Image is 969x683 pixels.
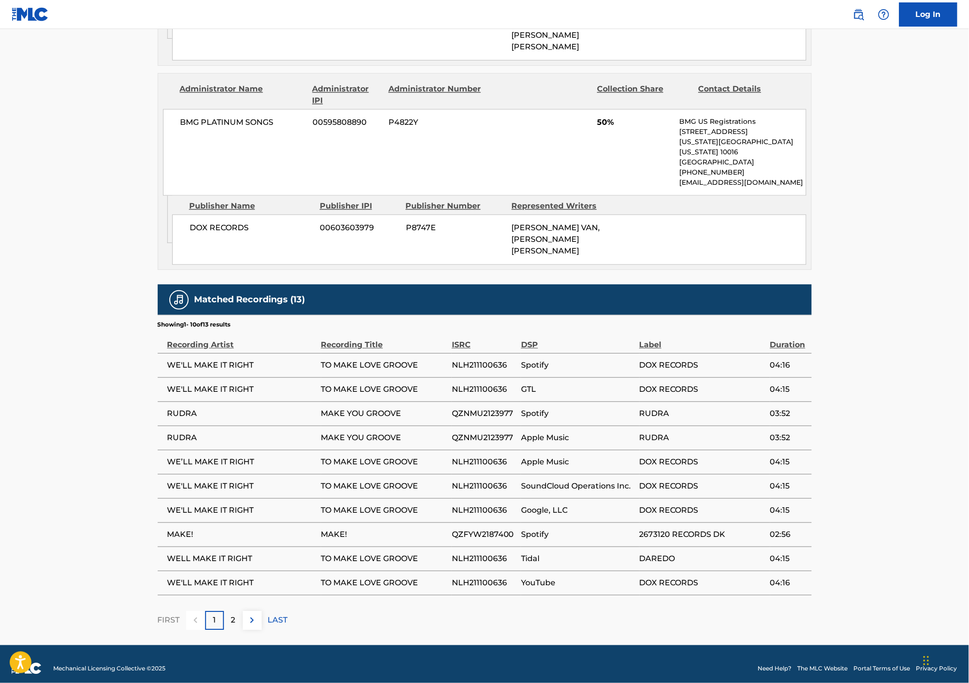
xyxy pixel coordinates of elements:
div: Administrator IPI [313,83,381,106]
span: MAKE YOU GROOVE [321,408,447,419]
span: Spotify [521,408,634,419]
span: MAKE! [321,529,447,540]
span: RUDRA [640,408,765,419]
span: MAKE YOU GROOVE [321,432,447,444]
div: Administrator Number [388,83,482,106]
a: Need Help? [758,664,792,673]
span: 03:52 [770,432,807,444]
span: NLH211100636 [452,505,516,516]
div: Collection Share [597,83,691,106]
span: Apple Music [521,432,634,444]
span: TO MAKE LOVE GROOVE [321,505,447,516]
span: DOX RECORDS [190,222,313,234]
span: Apple Music [521,456,634,468]
div: Recording Artist [167,329,316,351]
span: QZNMU2123977 [452,408,516,419]
span: TO MAKE LOVE GROOVE [321,456,447,468]
a: The MLC Website [798,664,848,673]
img: Matched Recordings [173,294,185,306]
span: NLH211100636 [452,456,516,468]
p: 2 [231,614,236,626]
span: Spotify [521,359,634,371]
span: 03:52 [770,408,807,419]
img: search [853,9,865,20]
p: BMG US Registrations [679,117,805,127]
div: Recording Title [321,329,447,351]
span: NLH211100636 [452,480,516,492]
span: WE'LL MAKE IT RIGHT [167,359,316,371]
a: Privacy Policy [916,664,957,673]
span: 04:15 [770,456,807,468]
div: Publisher IPI [320,200,399,212]
span: RUDRA [167,432,316,444]
span: Mechanical Licensing Collective © 2025 [53,664,165,673]
span: WE'LL MAKE IT RIGHT [167,384,316,395]
p: [EMAIL_ADDRESS][DOMAIN_NAME] [679,178,805,188]
span: GTL [521,384,634,395]
a: Public Search [849,5,868,24]
span: 00603603979 [320,222,399,234]
span: TO MAKE LOVE GROOVE [321,480,447,492]
span: 2673120 RECORDS DK [640,529,765,540]
span: TO MAKE LOVE GROOVE [321,577,447,589]
span: TO MAKE LOVE GROOVE [321,359,447,371]
div: Represented Writers [512,200,611,212]
p: 1 [213,614,216,626]
span: NLH211100636 [452,384,516,395]
span: 04:15 [770,480,807,492]
span: 04:16 [770,359,807,371]
span: 00595808890 [313,117,381,128]
span: DAREDO [640,553,765,564]
h5: Matched Recordings (13) [194,294,305,305]
span: WE’LL MAKE IT RIGHT [167,456,316,468]
span: NLH211100636 [452,553,516,564]
span: MAKE! [167,529,316,540]
span: RUDRA [640,432,765,444]
span: [PERSON_NAME] VAN, [PERSON_NAME] [PERSON_NAME] [512,223,600,255]
span: QZNMU2123977 [452,432,516,444]
div: DSP [521,329,634,351]
p: Showing 1 - 10 of 13 results [158,320,231,329]
a: Portal Terms of Use [854,664,910,673]
span: DOX RECORDS [640,384,765,395]
span: BMG PLATINUM SONGS [180,117,306,128]
span: [PERSON_NAME] VAN, [PERSON_NAME] [PERSON_NAME] [512,19,600,51]
div: Label [640,329,765,351]
span: P8747E [406,222,505,234]
span: DOX RECORDS [640,577,765,589]
span: NLH211100636 [452,577,516,589]
div: Administrator Name [180,83,305,106]
span: WE'LL MAKE IT RIGHT [167,505,316,516]
span: SoundCloud Operations Inc. [521,480,634,492]
p: FIRST [158,614,180,626]
span: P4822Y [388,117,482,128]
span: 04:15 [770,384,807,395]
p: [US_STATE][GEOGRAPHIC_DATA][US_STATE] 10016 [679,137,805,157]
span: DOX RECORDS [640,456,765,468]
div: Publisher Number [406,200,505,212]
span: Google, LLC [521,505,634,516]
img: right [246,614,258,626]
img: help [878,9,890,20]
span: QZFYW2187400 [452,529,516,540]
div: Duration [770,329,807,351]
span: DOX RECORDS [640,480,765,492]
div: Publisher Name [189,200,313,212]
div: ISRC [452,329,516,351]
span: TO MAKE LOVE GROOVE [321,553,447,564]
a: Log In [899,2,957,27]
p: LAST [268,614,288,626]
iframe: Chat Widget [921,637,969,683]
span: 02:56 [770,529,807,540]
span: 04:15 [770,505,807,516]
span: DOX RECORDS [640,359,765,371]
span: TO MAKE LOVE GROOVE [321,384,447,395]
span: RUDRA [167,408,316,419]
span: 04:15 [770,553,807,564]
span: NLH211100636 [452,359,516,371]
span: Spotify [521,529,634,540]
span: 04:16 [770,577,807,589]
img: MLC Logo [12,7,49,21]
span: WE'LL MAKE IT RIGHT [167,577,316,589]
span: 50% [597,117,672,128]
